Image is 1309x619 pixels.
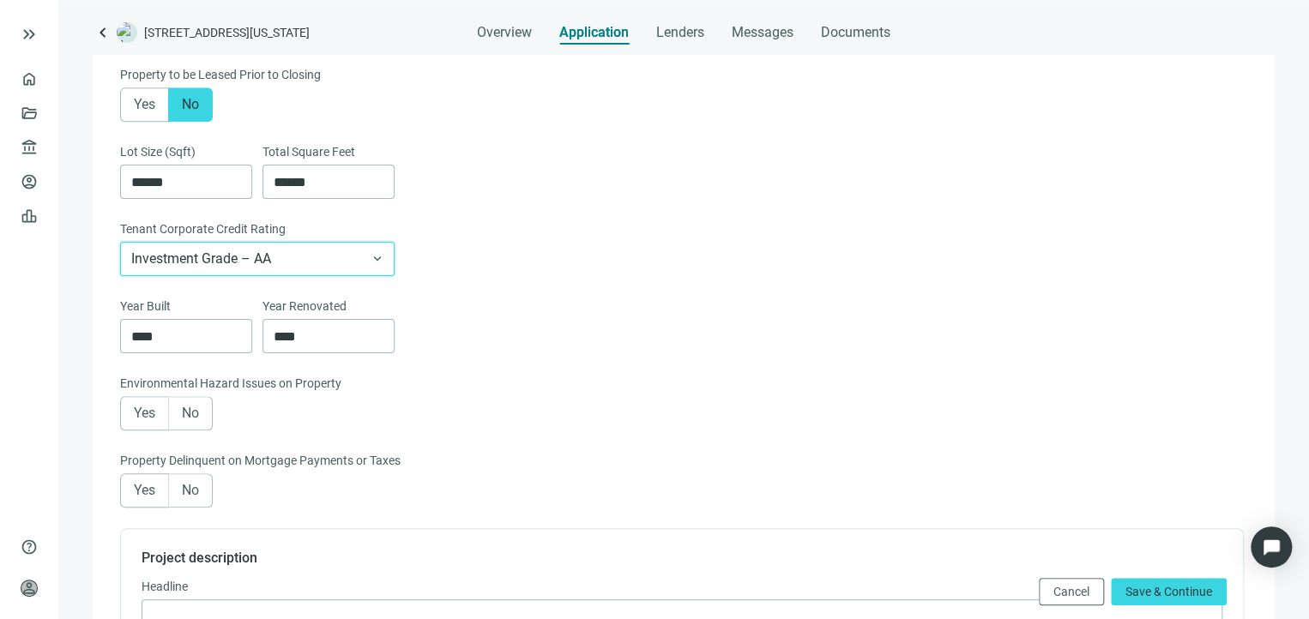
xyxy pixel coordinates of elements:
span: Yes [134,482,155,498]
span: [STREET_ADDRESS][US_STATE] [144,24,310,41]
span: Yes [134,96,155,112]
span: Investment Grade – AA [131,243,383,275]
span: Save & Continue [1125,585,1212,598]
button: keyboard_double_arrow_right [19,24,39,45]
span: Property Delinquent on Mortgage Payments or Taxes [120,451,401,470]
span: Cancel [1053,585,1089,598]
h4: Project description [142,550,1222,567]
div: Open Intercom Messenger [1251,526,1292,568]
span: Documents [821,24,890,41]
span: Property to be Leased Prior to Closing [120,65,321,84]
span: No [182,96,199,112]
span: No [182,405,199,421]
button: Save & Continue [1111,578,1227,605]
a: keyboard_arrow_left [93,22,113,43]
span: Environmental Hazard Issues on Property [120,374,341,393]
span: Year Renovated [262,297,347,316]
img: deal-logo [117,22,137,43]
span: Year Built [120,297,171,316]
span: Messages [732,24,793,40]
span: Tenant Corporate Credit Rating [120,219,286,238]
span: Lot Size (Sqft) [120,142,196,161]
span: help [21,538,38,556]
span: Headline [142,577,188,596]
span: Lenders [656,24,704,41]
span: person [21,580,38,597]
span: Total Square Feet [262,142,355,161]
span: Yes [134,405,155,421]
button: Cancel [1039,578,1104,605]
span: Overview [477,24,532,41]
span: No [182,482,199,498]
body: Rich Text Area. Press ALT-0 for help. [14,14,1065,31]
span: account_balance [21,139,33,156]
span: Application [559,24,629,41]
